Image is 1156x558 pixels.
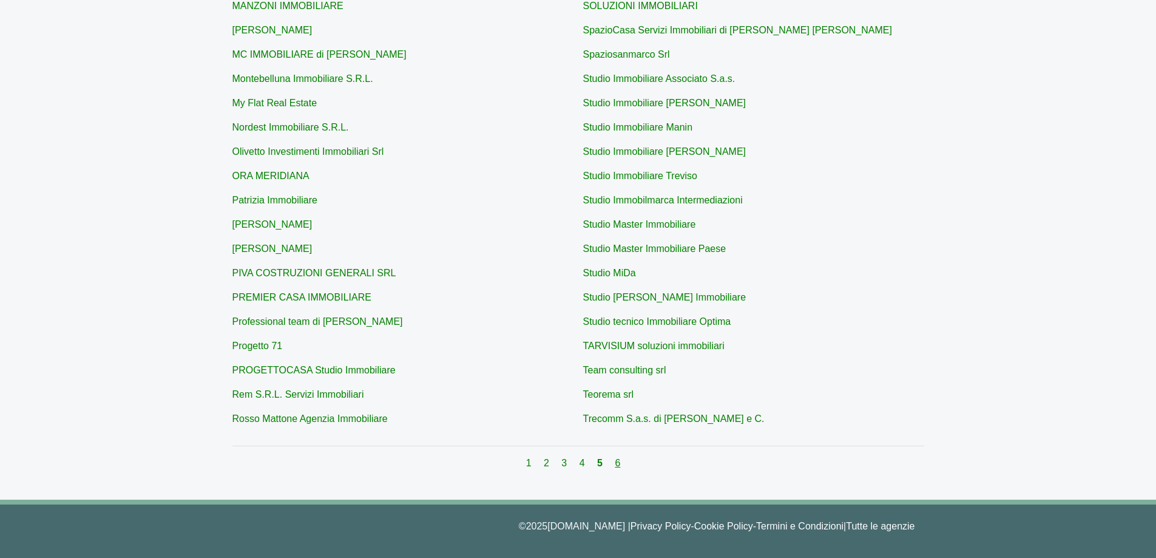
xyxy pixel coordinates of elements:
[232,219,313,230] a: [PERSON_NAME]
[583,292,746,302] a: Studio [PERSON_NAME] Immobiliare
[232,195,317,205] a: Patrizia Immobiliare
[630,521,691,531] a: Privacy Policy
[583,98,746,108] a: Studio Immobiliare [PERSON_NAME]
[232,73,373,84] a: Montebelluna Immobiliare S.R.L.
[583,268,636,278] a: Studio MiDa
[615,458,620,468] a: 6
[232,243,313,254] a: [PERSON_NAME]
[232,122,349,132] a: Nordest Immobiliare S.R.L.
[232,341,283,351] a: Progetto 71
[583,171,698,181] a: Studio Immobiliare Treviso
[583,341,725,351] a: TARVISIUM soluzioni immobiliari
[583,389,634,400] a: Teorema srl
[583,25,892,35] a: SpazioCasa Servizi Immobiliari di [PERSON_NAME] [PERSON_NAME]
[846,521,914,531] a: Tutte le agenzie
[232,268,396,278] a: PIVA COSTRUZIONI GENERALI SRL
[583,219,696,230] a: Studio Master Immobiliare
[694,521,753,531] a: Cookie Policy
[583,195,743,205] a: Studio Immobilmarca Intermediazioni
[232,49,407,60] a: MC IMMOBILIARE di [PERSON_NAME]
[561,458,569,468] a: 3
[232,292,371,302] a: PREMIER CASA IMMOBILIARE
[583,122,693,132] a: Studio Immobiliare Manin
[232,389,364,400] a: Rem S.R.L. Servizi Immobiliari
[583,1,698,11] a: SOLUZIONI IMMOBILIARI
[526,458,534,468] a: 1
[232,316,403,327] a: Professional team di [PERSON_NAME]
[242,519,915,534] p: © 2025 [DOMAIN_NAME] | - - |
[232,98,317,108] a: My Flat Real Estate
[583,146,746,157] a: Studio Immobiliare [PERSON_NAME]
[583,243,726,254] a: Studio Master Immobiliare Paese
[756,521,843,531] a: Termini e Condizioni
[232,25,313,35] a: [PERSON_NAME]
[232,365,396,375] a: PROGETTOCASA Studio Immobiliare
[232,146,384,157] a: Olivetto Investimenti Immobiliari Srl
[232,1,343,11] a: MANZONI IMMOBILIARE
[583,49,670,60] a: Spaziosanmarco Srl
[597,458,605,468] a: 5
[583,413,765,424] a: Trecomm S.a.s. di [PERSON_NAME] e C.
[232,171,309,181] a: ORA MERIDIANA
[544,458,552,468] a: 2
[583,316,731,327] a: Studio tecnico Immobiliare Optima
[580,458,587,468] a: 4
[583,73,735,84] a: Studio Immobiliare Associato S.a.s.
[232,413,388,424] a: Rosso Mattone Agenzia Immobiliare
[583,365,666,375] a: Team consulting srl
